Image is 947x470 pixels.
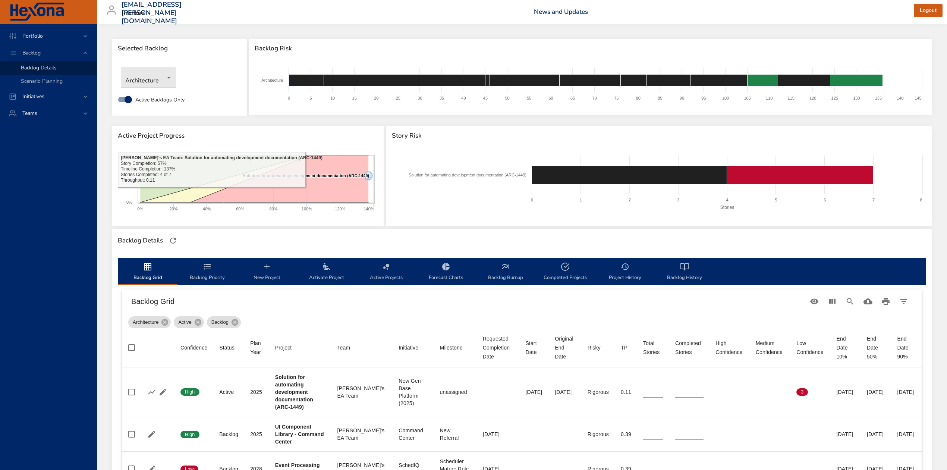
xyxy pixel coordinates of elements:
[242,262,292,282] span: New Project
[409,173,526,177] text: Solution for automating development documentation (ARC-1449)
[720,205,734,210] text: Stories
[579,198,582,202] text: 1
[877,292,895,310] button: Print
[392,132,926,140] span: Story Risk
[775,198,777,202] text: 5
[118,132,378,140] span: Active Project Progress
[920,6,937,15] span: Logout
[588,388,609,396] div: Rigorous
[207,319,233,326] span: Backlog
[335,207,345,211] text: 120%
[600,262,650,282] span: Project History
[262,78,284,82] text: Architecture
[588,343,601,352] div: Risky
[16,49,47,56] span: Backlog
[128,316,171,328] div: Architecture
[128,319,163,326] span: Architecture
[483,334,514,361] span: Requested Completion Date
[483,96,488,100] text: 45
[399,343,428,352] span: Initiative
[310,96,312,100] text: 5
[330,96,335,100] text: 10
[399,377,428,407] div: New Gen Base Platform (2025)
[756,389,767,395] span: 0
[121,67,176,88] div: Architecture
[275,343,325,352] span: Project
[301,262,352,282] span: Activate Project
[867,388,885,396] div: [DATE]
[275,424,324,445] b: UI Component Library - Command Center
[614,96,619,100] text: 75
[872,198,875,202] text: 7
[167,235,179,246] button: Refresh Page
[275,374,313,410] b: Solution for automating development documentation (ARC-1449)
[440,427,471,442] div: New Referral
[337,343,350,352] div: Team
[796,389,808,395] span: 3
[396,96,400,100] text: 25
[374,96,378,100] text: 20
[16,110,43,117] span: Teams
[621,343,631,352] span: TP
[146,429,157,440] button: Edit Project Details
[16,32,49,40] span: Portfolio
[180,389,199,395] span: High
[897,334,916,361] div: End Date 90%
[219,343,235,352] div: Sort
[122,153,132,158] text: 100%
[270,207,278,211] text: 80%
[337,427,387,442] div: [PERSON_NAME]'s EA Team
[875,96,882,100] text: 135
[9,3,65,21] img: Hexona
[236,207,244,211] text: 60%
[219,388,238,396] div: Active
[418,96,422,100] text: 30
[809,96,816,100] text: 120
[462,96,466,100] text: 40
[715,389,727,395] span: 0
[480,262,531,282] span: Backlog Burnup
[677,198,679,202] text: 3
[726,198,728,202] text: 4
[525,339,543,357] div: Start Date
[243,173,369,178] text: Solution for automating development documentation (ARC-1449)
[715,339,744,357] span: High Confidence
[643,339,663,357] div: Total Stories
[352,96,357,100] text: 15
[250,339,263,357] div: Sort
[399,343,418,352] div: Initiative
[174,319,196,326] span: Active
[250,339,263,357] div: Plan Year
[527,96,531,100] text: 55
[399,427,428,442] div: Command Center
[621,343,627,352] div: TP
[203,207,211,211] text: 40%
[680,96,684,100] text: 90
[483,430,514,438] div: [DATE]
[219,343,238,352] span: Status
[118,258,926,285] div: backlog-tab
[137,207,143,211] text: 0%
[823,292,841,310] button: View Columns
[180,431,199,438] span: High
[836,388,855,396] div: [DATE]
[275,343,292,352] div: Sort
[796,339,824,357] span: Low Confidence
[146,386,157,398] button: Show Burnup
[824,198,826,202] text: 6
[21,64,57,71] span: Backlog Details
[659,262,710,282] span: Backlog History
[836,430,855,438] div: [DATE]
[180,343,207,352] span: Confidence
[867,430,885,438] div: [DATE]
[897,388,916,396] div: [DATE]
[131,295,805,307] h6: Backlog Grid
[116,235,165,247] div: Backlog Details
[796,339,824,357] div: Sort
[337,343,387,352] span: Team
[914,4,943,18] button: Logout
[588,343,601,352] div: Sort
[157,386,169,398] button: Edit Project Details
[122,1,182,25] h3: [EMAIL_ADDRESS][PERSON_NAME][DOMAIN_NAME]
